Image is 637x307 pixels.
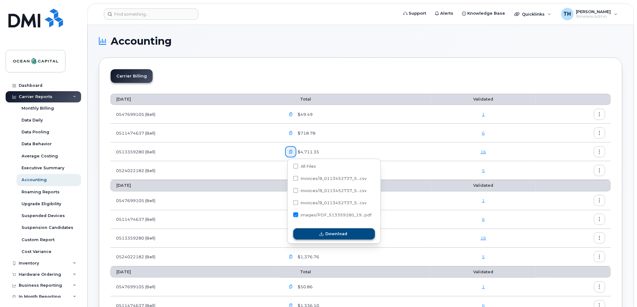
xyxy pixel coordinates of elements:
span: images/PDF_513359280_192_0000000000.pdf [293,214,372,218]
span: $718.78 [296,130,315,136]
th: [DATE] [110,180,280,191]
span: $50.86 [296,284,313,290]
a: 1 [482,198,485,203]
span: $49.49 [296,111,313,117]
td: 0524022182 (Bell) [110,161,280,180]
th: [DATE] [110,94,280,105]
span: invoices/B_0113452737_513359280_12072025_DTL.csv [293,189,367,194]
span: $4,711.35 [296,149,319,155]
th: Validated [431,266,536,278]
span: Total [285,183,311,188]
th: Validated [431,94,536,105]
span: Accounting [111,37,172,46]
td: 0511474637 (Bell) [110,124,280,142]
th: [DATE] [110,266,280,278]
a: 1 [482,284,485,289]
span: Total [285,270,311,274]
span: invoices/B_0113452737_5...csv [301,188,367,193]
span: invoices/B_0113452737_513359280_12072025_ACC.csv [293,177,367,182]
span: Download [325,231,347,237]
a: 5 [482,254,485,259]
td: 0547699105 (Bell) [110,105,280,124]
span: images/PDF_513359280_19...pdf [301,213,372,217]
a: 16 [480,149,486,154]
a: 16 [480,235,486,240]
td: 0524022182 (Bell) [110,248,280,266]
span: invoices/B_0113452737_5...csv [301,201,367,205]
span: All Files [301,164,316,169]
span: Total [285,97,311,102]
a: 6 [482,217,485,222]
span: $1,376.76 [296,254,319,260]
td: 0547699105 (Bell) [110,278,280,296]
a: 1 [482,112,485,117]
td: 0513359280 (Bell) [110,229,280,248]
span: invoices/B_0113452737_513359280_12072025_MOB.csv [293,201,367,206]
a: 6 [482,131,485,136]
span: invoices/B_0113452737_5...csv [301,176,367,181]
th: Validated [431,180,536,191]
td: 0511474637 (Bell) [110,210,280,229]
td: 0547699105 (Bell) [110,191,280,210]
a: 5 [482,168,485,173]
button: Download [293,228,375,240]
td: 0513359280 (Bell) [110,142,280,161]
